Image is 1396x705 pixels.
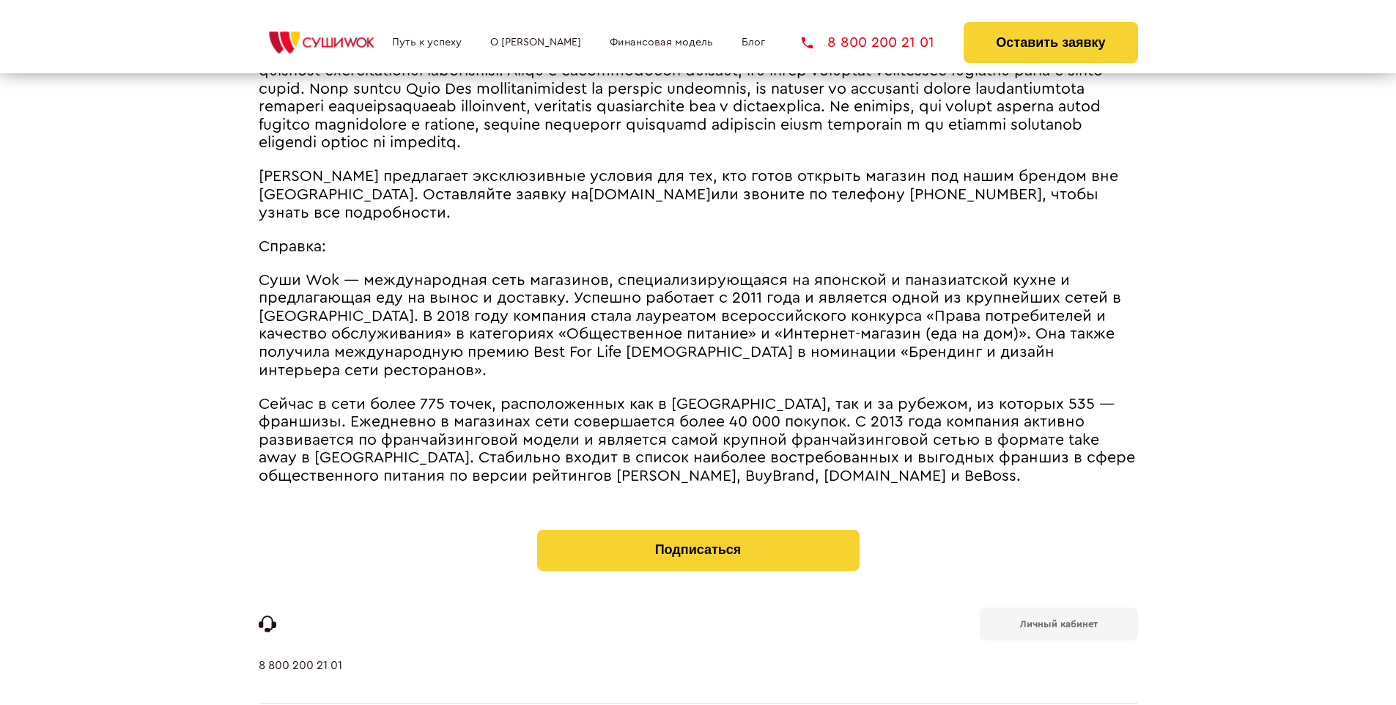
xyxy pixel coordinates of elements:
[742,37,765,48] a: Блог
[610,37,713,48] a: Финансовая модель
[490,37,581,48] a: О [PERSON_NAME]
[964,22,1137,63] button: Оставить заявку
[392,37,462,48] a: Путь к успеху
[259,169,1118,202] span: [PERSON_NAME] предлагает эксклюзивные условия для тех, кто готов открыть магазин под нашим брендо...
[802,35,934,50] a: 8 800 200 21 01
[259,273,1121,378] span: Суши Wok ― международная сеть магазинов, специализирующаяся на японской и паназиатской кухне и пр...
[980,608,1138,641] a: Личный кабинет
[259,396,1135,484] span: Сейчас в сети более 775 точек, расположенных как в [GEOGRAPHIC_DATA], так и за рубежом, из которы...
[537,530,860,571] button: Подписаться
[259,187,1098,221] span: или звоните по телефону [PHONE_NUMBER], чтобы узнать все подробности.
[588,187,711,202] a: [DOMAIN_NAME]
[827,35,934,50] span: 8 800 200 21 01
[259,659,342,703] a: 8 800 200 21 01
[259,239,326,254] span: Справка:
[1020,619,1098,629] b: Личный кабинет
